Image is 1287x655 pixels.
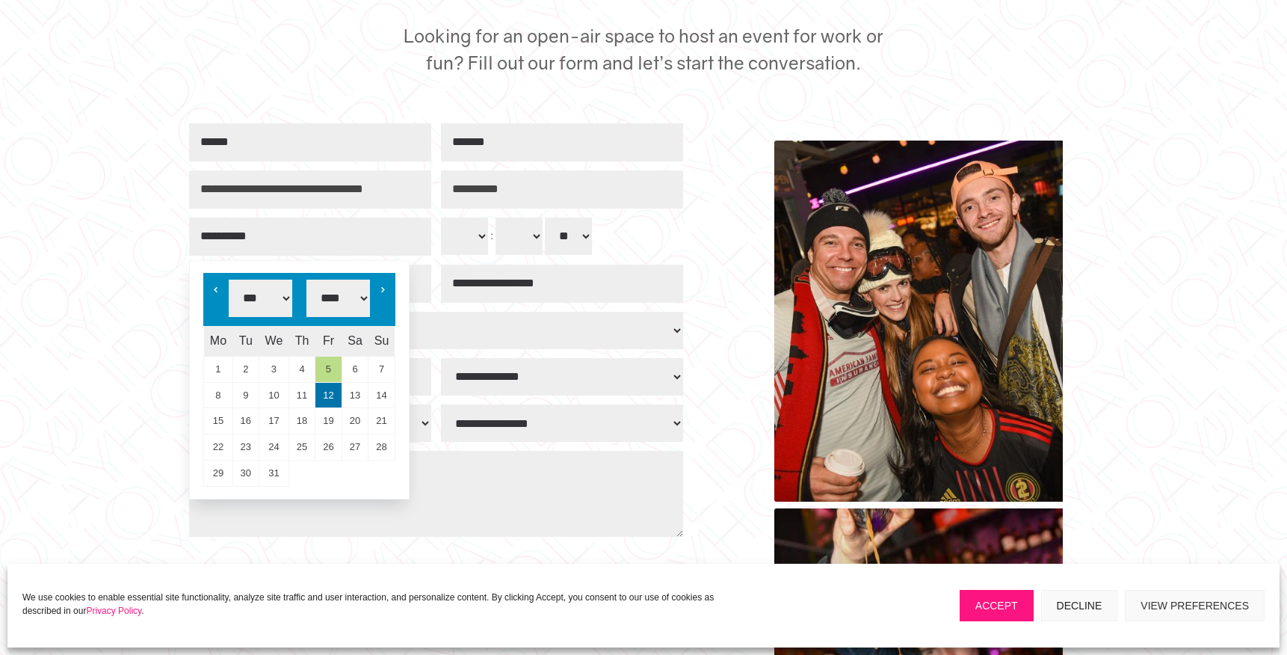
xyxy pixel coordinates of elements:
[545,218,592,255] select: Time of Day
[289,434,315,460] a: 25
[368,357,395,382] a: 7
[233,383,259,408] a: 9
[259,357,288,382] a: 3
[1125,590,1265,621] button: View preferences
[342,357,368,382] a: 6
[204,383,232,408] a: 8
[204,434,232,460] a: 22
[370,277,395,303] a: Next
[342,434,368,460] a: 27
[315,408,341,434] a: 19
[315,357,341,382] a: 5
[374,334,389,347] span: Sunday
[259,461,288,486] a: 31
[289,408,315,434] a: 18
[86,606,141,616] a: Privacy Policy
[401,22,886,84] h5: Looking for an open-air space to host an event for work or fun? Fill out our form and let’s start...
[189,546,413,604] iframe: reCAPTCHA
[229,280,292,317] select: Select month
[204,357,232,382] a: 1
[295,334,309,347] span: Thursday
[323,334,334,347] span: Friday
[315,434,341,460] a: 26
[233,357,259,382] a: 2
[441,218,488,255] select: Time of Day ... hour
[204,461,232,486] a: 29
[233,434,259,460] a: 23
[210,334,226,347] span: Monday
[204,408,232,434] a: 15
[259,383,288,408] a: 10
[233,461,259,486] a: 30
[259,434,288,460] a: 24
[259,408,288,434] a: 17
[1041,590,1118,621] button: Decline
[265,334,283,347] span: Wednesday
[348,334,362,347] span: Saturday
[22,591,721,618] p: We use cookies to enable essential site functionality, analyze site traffic and user interaction,...
[306,280,370,317] select: Select year
[342,383,368,408] a: 13
[342,408,368,434] a: 20
[289,357,315,382] a: 4
[368,434,395,460] a: 28
[960,590,1034,621] button: Accept
[490,229,493,242] span: :
[496,218,543,255] select: Time of Day ... minute
[203,277,229,303] a: Prev
[239,334,253,347] span: Tuesday
[289,383,315,408] a: 11
[368,383,395,408] a: 14
[315,383,341,408] a: 12
[233,408,259,434] a: 16
[368,408,395,434] a: 21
